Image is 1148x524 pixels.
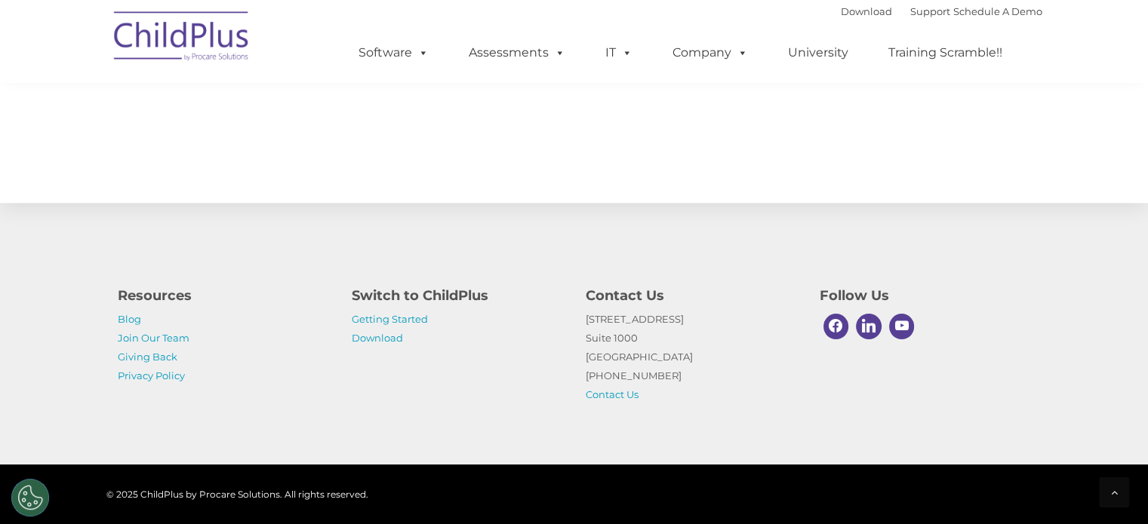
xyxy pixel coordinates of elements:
a: Facebook [820,310,853,343]
a: Support [910,5,950,17]
a: Blog [118,313,141,325]
a: Software [343,38,444,68]
font: | [841,5,1042,17]
span: © 2025 ChildPlus by Procare Solutions. All rights reserved. [106,489,368,500]
p: [STREET_ADDRESS] Suite 1000 [GEOGRAPHIC_DATA] [PHONE_NUMBER] [586,310,797,404]
h4: Contact Us [586,285,797,306]
a: Schedule A Demo [953,5,1042,17]
a: Privacy Policy [118,369,185,382]
h4: Switch to ChildPlus [352,285,563,306]
button: Cookies Settings [11,479,49,516]
a: Company [657,38,763,68]
h4: Resources [118,285,329,306]
span: Last name [210,100,256,111]
span: Phone number [210,161,274,173]
a: Youtube [885,310,919,343]
a: University [773,38,863,68]
a: Download [841,5,892,17]
a: Getting Started [352,313,428,325]
h4: Follow Us [820,285,1031,306]
a: Linkedin [852,310,885,343]
img: ChildPlus by Procare Solutions [106,1,257,76]
a: Download [352,332,403,344]
a: Assessments [454,38,580,68]
a: Giving Back [118,351,177,363]
a: IT [590,38,648,68]
a: Join Our Team [118,332,189,344]
a: Contact Us [586,388,639,400]
a: Training Scramble!! [873,38,1017,68]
